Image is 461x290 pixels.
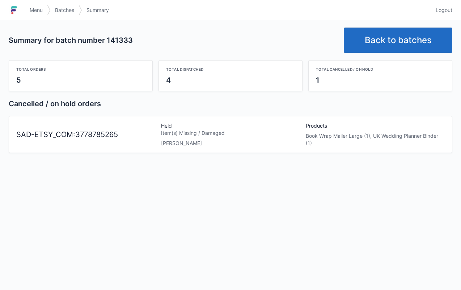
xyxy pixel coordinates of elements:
h2: Summary for batch number 141333 [9,35,338,45]
img: svg> [79,1,82,19]
span: Batches [55,7,74,14]
a: Logout [431,4,452,17]
div: Book Wrap Mailer Large (1), UK Wedding Planner Binder (1) [306,132,445,147]
div: Held [158,122,303,147]
div: Products [303,122,448,147]
span: Menu [30,7,43,14]
div: Total cancelled / on hold [316,66,445,72]
div: 1 [316,75,445,85]
div: SAD-ETSY_COM:3778785265 [13,129,158,140]
img: logo-small.jpg [9,4,20,16]
div: Item(s) Missing / Damaged [161,129,300,137]
div: Total dispatched [166,66,295,72]
a: Summary [82,4,113,17]
span: Logout [436,7,452,14]
a: Back to batches [344,28,452,53]
img: svg> [47,1,51,19]
span: Summary [86,7,109,14]
a: Batches [51,4,79,17]
a: Menu [25,4,47,17]
h2: Cancelled / on hold orders [9,99,452,109]
div: [PERSON_NAME] [161,140,300,147]
div: Total orders [16,66,145,72]
div: 5 [16,75,145,85]
div: 4 [166,75,295,85]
